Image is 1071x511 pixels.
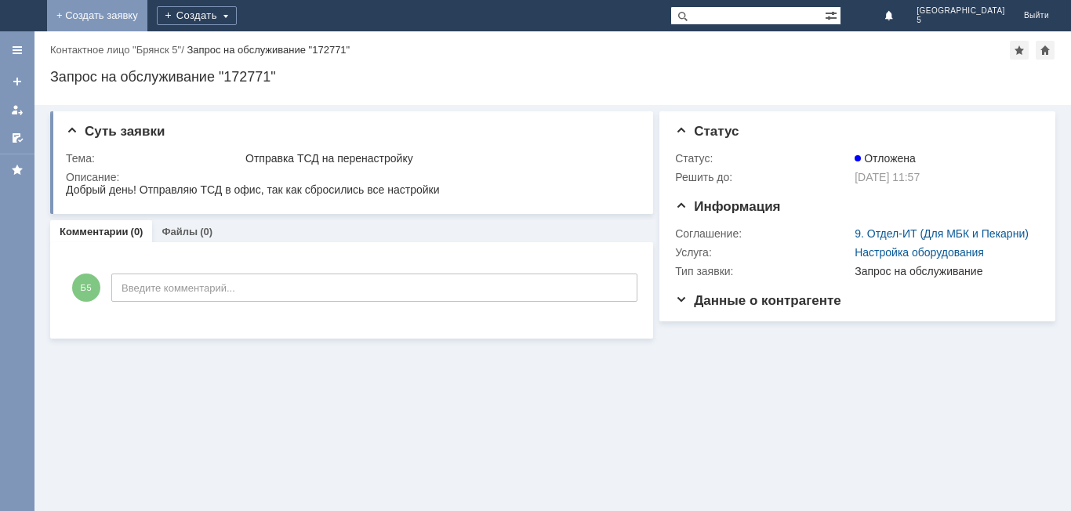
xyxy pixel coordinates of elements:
div: Создать [157,6,237,25]
div: Статус: [675,152,851,165]
div: (0) [131,226,143,237]
a: 9. Отдел-ИТ (Для МБК и Пекарни) [855,227,1029,240]
a: Создать заявку [5,69,30,94]
span: Данные о контрагенте [675,293,841,308]
span: Расширенный поиск [825,7,840,22]
div: Запрос на обслуживание "172771" [187,44,350,56]
span: [GEOGRAPHIC_DATA] [917,6,1005,16]
span: Статус [675,124,739,139]
div: Описание: [66,171,635,183]
div: Тема: [66,152,242,165]
a: Мои согласования [5,125,30,150]
span: Б5 [72,274,100,302]
span: Информация [675,199,780,214]
div: Запрос на обслуживание "172771" [50,69,1055,85]
div: / [50,44,187,56]
a: Файлы [162,226,198,237]
span: Отложена [855,152,916,165]
div: Сделать домашней страницей [1036,41,1055,60]
a: Контактное лицо "Брянск 5" [50,44,181,56]
div: Соглашение: [675,227,851,240]
div: Добавить в избранное [1010,41,1029,60]
div: Запрос на обслуживание [855,265,1033,277]
span: Суть заявки [66,124,165,139]
a: Комментарии [60,226,129,237]
div: (0) [200,226,212,237]
div: Решить до: [675,171,851,183]
div: Услуга: [675,246,851,259]
a: Мои заявки [5,97,30,122]
div: Отправка ТСД на перенастройку [245,152,632,165]
div: Тип заявки: [675,265,851,277]
span: [DATE] 11:57 [855,171,920,183]
span: 5 [917,16,1005,25]
a: Настройка оборудования [855,246,984,259]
